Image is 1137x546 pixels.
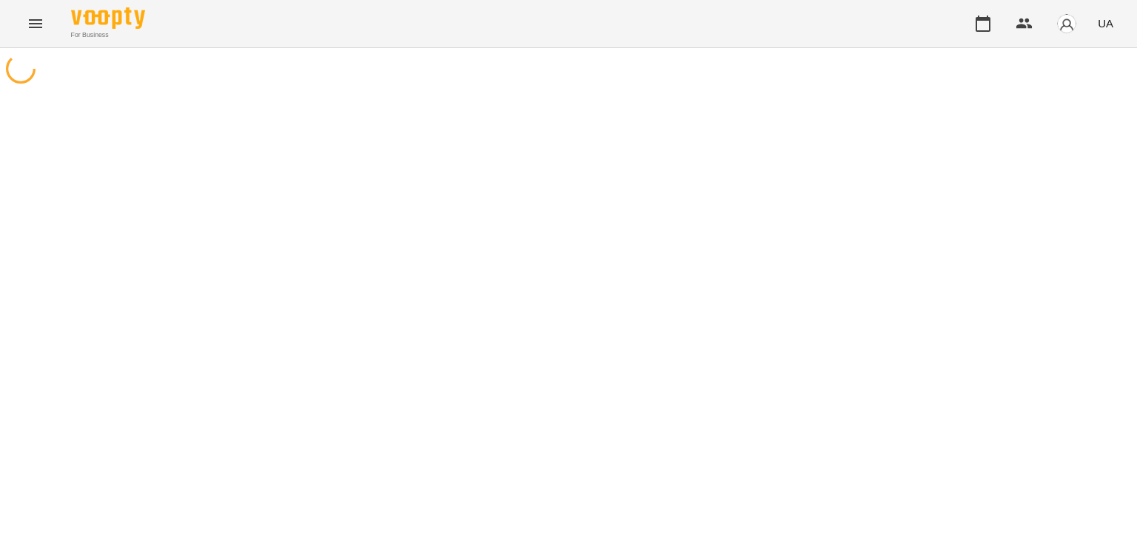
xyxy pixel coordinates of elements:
[1098,16,1113,31] span: UA
[1056,13,1077,34] img: avatar_s.png
[71,30,145,40] span: For Business
[71,7,145,29] img: Voopty Logo
[1092,10,1119,37] button: UA
[18,6,53,41] button: Menu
